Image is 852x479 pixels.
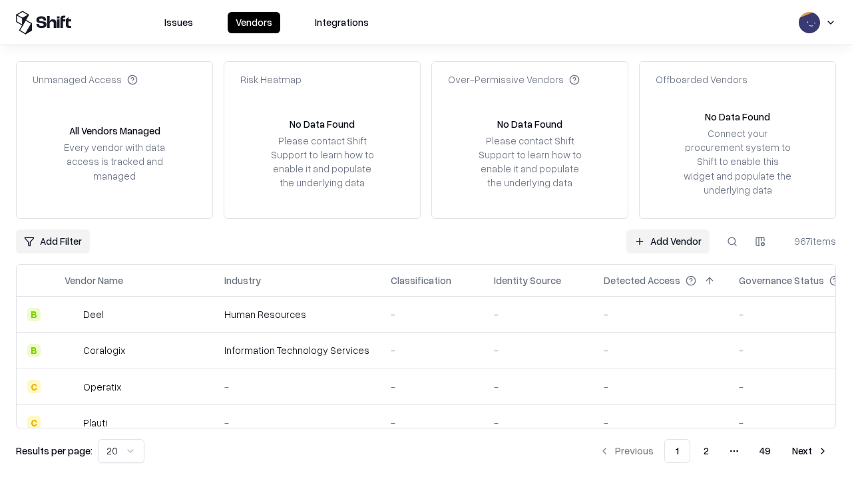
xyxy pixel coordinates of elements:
[27,308,41,321] div: B
[604,416,718,430] div: -
[604,307,718,321] div: -
[65,308,78,321] img: Deel
[494,380,582,394] div: -
[33,73,138,86] div: Unmanaged Access
[626,230,710,253] a: Add Vendor
[59,140,170,182] div: Every vendor with data access is tracked and managed
[749,439,781,463] button: 49
[656,73,747,86] div: Offboarded Vendors
[391,273,451,287] div: Classification
[16,230,90,253] button: Add Filter
[784,439,836,463] button: Next
[69,124,160,138] div: All Vendors Managed
[783,234,836,248] div: 967 items
[65,416,78,429] img: Plauti
[65,344,78,357] img: Coralogix
[604,343,718,357] div: -
[391,343,473,357] div: -
[448,73,580,86] div: Over-Permissive Vendors
[27,380,41,393] div: C
[591,439,836,463] nav: pagination
[494,416,582,430] div: -
[224,343,369,357] div: Information Technology Services
[475,134,585,190] div: Please contact Shift Support to learn how to enable it and populate the underlying data
[664,439,690,463] button: 1
[224,380,369,394] div: -
[27,344,41,357] div: B
[494,307,582,321] div: -
[497,117,562,131] div: No Data Found
[224,307,369,321] div: Human Resources
[267,134,377,190] div: Please contact Shift Support to learn how to enable it and populate the underlying data
[693,439,720,463] button: 2
[391,307,473,321] div: -
[83,416,107,430] div: Plauti
[290,117,355,131] div: No Data Found
[307,12,377,33] button: Integrations
[705,110,770,124] div: No Data Found
[604,273,680,287] div: Detected Access
[240,73,302,86] div: Risk Heatmap
[494,273,561,287] div: Identity Source
[224,416,369,430] div: -
[228,12,280,33] button: Vendors
[682,126,793,197] div: Connect your procurement system to Shift to enable this widget and populate the underlying data
[156,12,201,33] button: Issues
[739,273,824,287] div: Governance Status
[391,380,473,394] div: -
[65,273,123,287] div: Vendor Name
[604,380,718,394] div: -
[494,343,582,357] div: -
[27,416,41,429] div: C
[83,343,125,357] div: Coralogix
[391,416,473,430] div: -
[224,273,261,287] div: Industry
[83,380,121,394] div: Operatix
[65,380,78,393] img: Operatix
[83,307,104,321] div: Deel
[16,444,93,458] p: Results per page:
